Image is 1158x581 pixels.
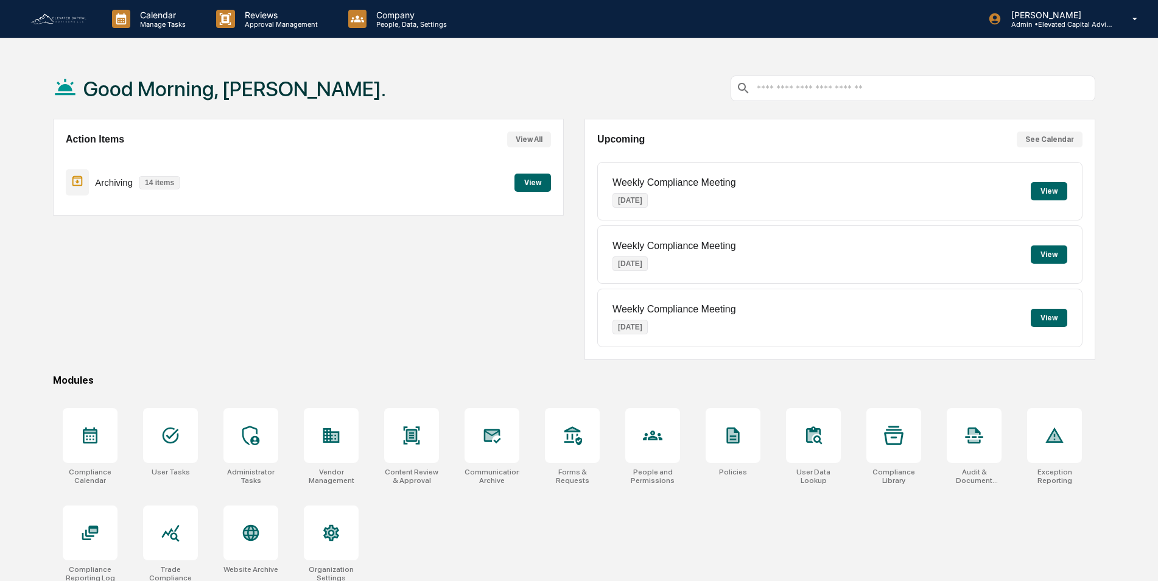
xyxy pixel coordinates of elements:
[514,176,551,188] a: View
[612,304,735,315] p: Weekly Compliance Meeting
[223,468,278,485] div: Administrator Tasks
[612,241,735,252] p: Weekly Compliance Meeting
[719,468,747,476] div: Policies
[612,256,648,271] p: [DATE]
[1031,182,1067,200] button: View
[786,468,841,485] div: User Data Lookup
[507,132,551,147] button: View All
[235,10,324,20] p: Reviews
[1031,245,1067,264] button: View
[545,468,600,485] div: Forms & Requests
[235,20,324,29] p: Approval Management
[53,375,1095,386] div: Modules
[367,10,453,20] p: Company
[1027,468,1082,485] div: Exception Reporting
[1002,10,1115,20] p: [PERSON_NAME]
[152,468,190,476] div: User Tasks
[465,468,519,485] div: Communications Archive
[866,468,921,485] div: Compliance Library
[130,20,192,29] p: Manage Tasks
[367,20,453,29] p: People, Data, Settings
[83,77,386,101] h1: Good Morning, [PERSON_NAME].
[1119,541,1152,574] iframe: Open customer support
[1031,309,1067,327] button: View
[597,134,645,145] h2: Upcoming
[29,12,88,26] img: logo
[95,177,133,188] p: Archiving
[1017,132,1083,147] button: See Calendar
[612,320,648,334] p: [DATE]
[63,468,118,485] div: Compliance Calendar
[304,468,359,485] div: Vendor Management
[612,177,735,188] p: Weekly Compliance Meeting
[612,193,648,208] p: [DATE]
[66,134,124,145] h2: Action Items
[625,468,680,485] div: People and Permissions
[1002,20,1115,29] p: Admin • Elevated Capital Advisors
[384,468,439,485] div: Content Review & Approval
[139,176,180,189] p: 14 items
[514,174,551,192] button: View
[223,565,278,574] div: Website Archive
[947,468,1002,485] div: Audit & Document Logs
[130,10,192,20] p: Calendar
